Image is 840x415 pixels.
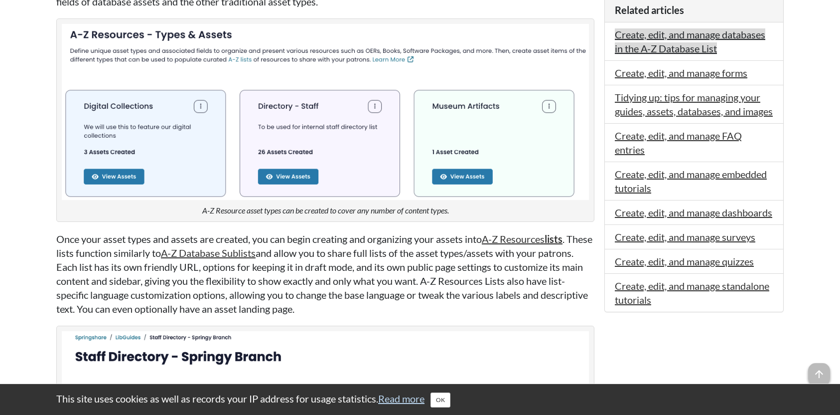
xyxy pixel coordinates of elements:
[378,393,424,405] a: Read more
[615,67,747,79] a: Create, edit, and manage forms
[615,168,767,194] a: Create, edit, and manage embedded tutorials
[615,280,769,306] a: Create, edit, and manage standalone tutorials
[808,364,830,376] a: arrow_upward
[62,24,589,200] img: Example asset types
[615,4,684,16] span: Related articles
[615,255,754,267] a: Create, edit, and manage quizzes
[161,247,256,259] a: A-Z Database Sublists
[615,130,742,156] a: Create, edit, and manage FAQ entries
[202,205,449,216] figcaption: A-Z Resource asset types can be created to cover any number of content types.
[615,28,765,54] a: Create, edit, and manage databases in the A-Z Database List
[46,392,794,408] div: This site uses cookies as well as records your IP address for usage statistics.
[808,363,830,385] span: arrow_upward
[615,207,772,218] a: Create, edit, and manage dashboards
[430,393,450,408] button: Close
[615,91,773,117] a: Tidying up: tips for managing your guides, assets, databases, and images
[482,233,562,245] a: A-Z Resourceslists
[56,232,594,316] p: Once your asset types and assets are created, you can begin creating and organizing your assets i...
[615,231,755,243] a: Create, edit, and manage surveys
[545,233,562,245] strong: lists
